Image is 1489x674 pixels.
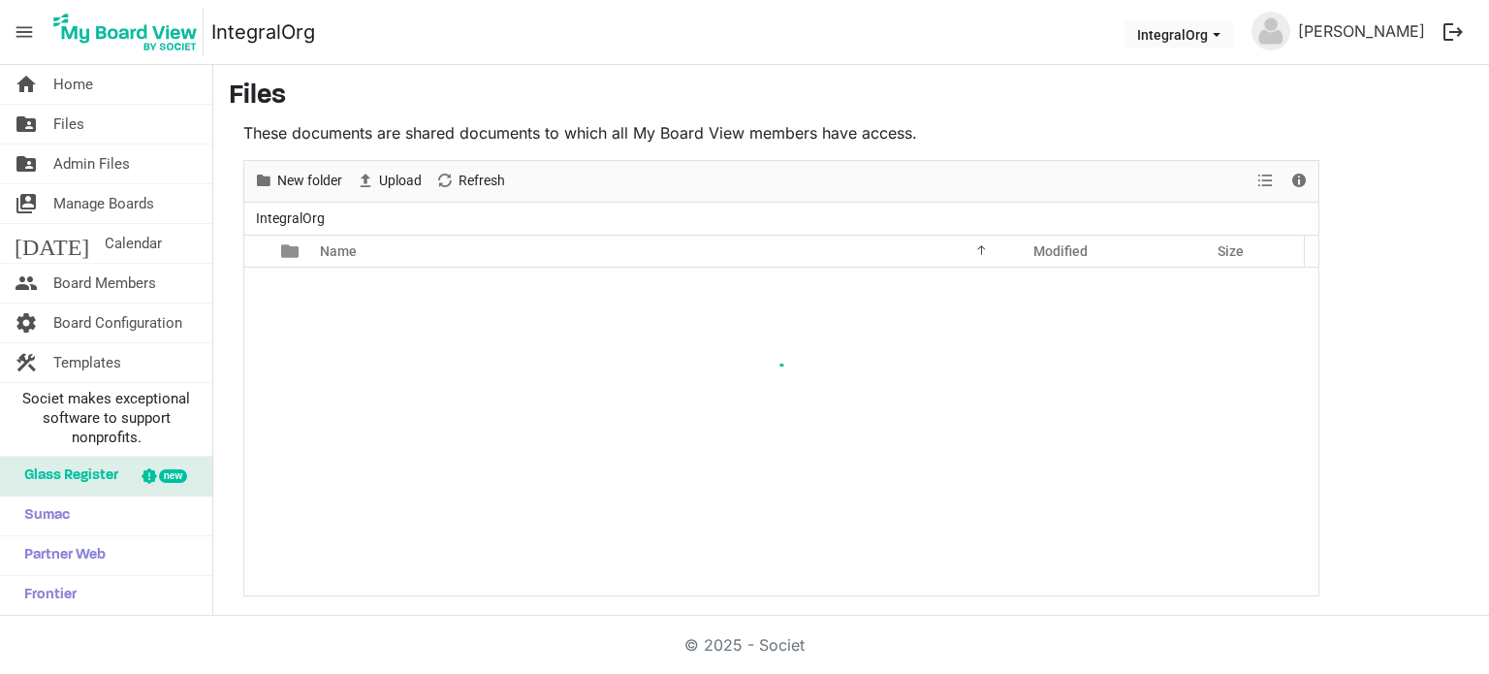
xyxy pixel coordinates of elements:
[53,144,130,183] span: Admin Files
[211,13,315,51] a: IntegralOrg
[53,65,93,104] span: Home
[15,343,38,382] span: construction
[15,457,118,496] span: Glass Register
[15,304,38,342] span: settings
[1290,12,1433,50] a: [PERSON_NAME]
[105,224,162,263] span: Calendar
[53,105,84,144] span: Files
[53,343,121,382] span: Templates
[684,635,805,655] a: © 2025 - Societ
[15,224,89,263] span: [DATE]
[15,105,38,144] span: folder_shared
[243,121,1319,144] p: These documents are shared documents to which all My Board View members have access.
[6,14,43,50] span: menu
[48,8,204,56] img: My Board View Logo
[1125,20,1233,48] button: IntegralOrg dropdownbutton
[15,536,106,575] span: Partner Web
[15,184,38,223] span: switch_account
[15,144,38,183] span: folder_shared
[48,8,211,56] a: My Board View Logo
[53,184,154,223] span: Manage Boards
[53,264,156,303] span: Board Members
[15,65,38,104] span: home
[53,304,182,342] span: Board Configuration
[9,389,204,447] span: Societ makes exceptional software to support nonprofits.
[1433,12,1473,52] button: logout
[15,497,70,535] span: Sumac
[1251,12,1290,50] img: no-profile-picture.svg
[15,576,77,615] span: Frontier
[15,264,38,303] span: people
[229,80,1473,113] h3: Files
[159,469,187,483] div: new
